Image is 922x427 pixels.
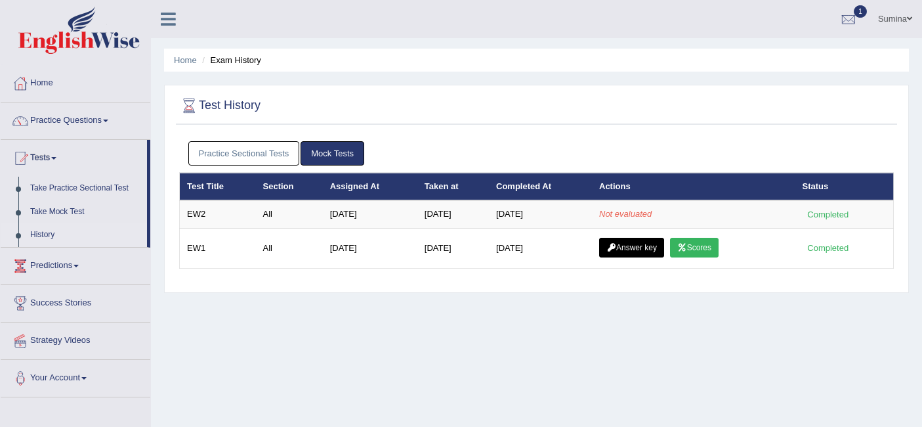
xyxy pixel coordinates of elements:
[795,173,894,200] th: Status
[256,173,323,200] th: Section
[1,248,150,281] a: Predictions
[1,285,150,318] a: Success Stories
[24,200,147,224] a: Take Mock Test
[599,238,664,258] a: Answer key
[174,55,197,65] a: Home
[1,323,150,355] a: Strategy Videos
[180,200,256,228] td: EW2
[1,140,147,173] a: Tests
[188,141,300,166] a: Practice Sectional Tests
[1,102,150,135] a: Practice Questions
[417,200,489,228] td: [DATE]
[417,173,489,200] th: Taken at
[489,173,592,200] th: Completed At
[599,209,652,219] em: Not evaluated
[256,228,323,268] td: All
[180,228,256,268] td: EW1
[256,200,323,228] td: All
[24,223,147,247] a: History
[592,173,795,200] th: Actions
[417,228,489,268] td: [DATE]
[301,141,364,166] a: Mock Tests
[670,238,719,258] a: Scores
[323,173,417,200] th: Assigned At
[1,65,150,98] a: Home
[323,200,417,228] td: [DATE]
[803,241,854,255] div: Completed
[854,5,867,18] span: 1
[489,200,592,228] td: [DATE]
[180,173,256,200] th: Test Title
[199,54,261,66] li: Exam History
[489,228,592,268] td: [DATE]
[24,177,147,200] a: Take Practice Sectional Test
[323,228,417,268] td: [DATE]
[1,360,150,393] a: Your Account
[179,96,261,116] h2: Test History
[803,208,854,221] div: Completed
